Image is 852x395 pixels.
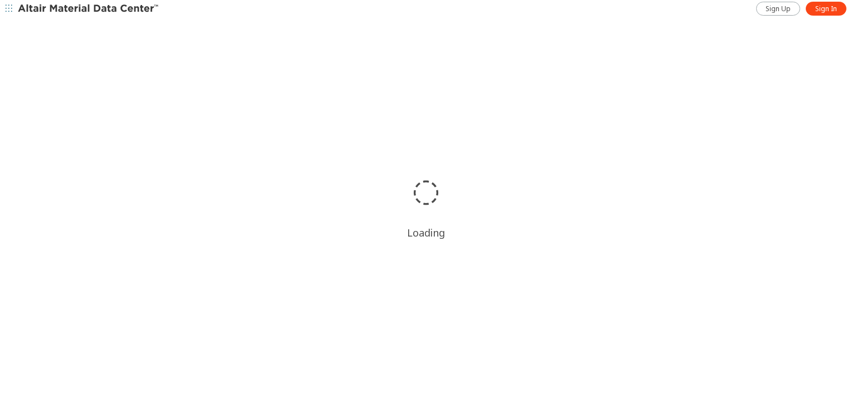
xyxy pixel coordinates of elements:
[756,2,800,16] a: Sign Up
[806,2,846,16] a: Sign In
[815,4,837,13] span: Sign In
[407,226,445,239] div: Loading
[766,4,791,13] span: Sign Up
[18,3,160,15] img: Altair Material Data Center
